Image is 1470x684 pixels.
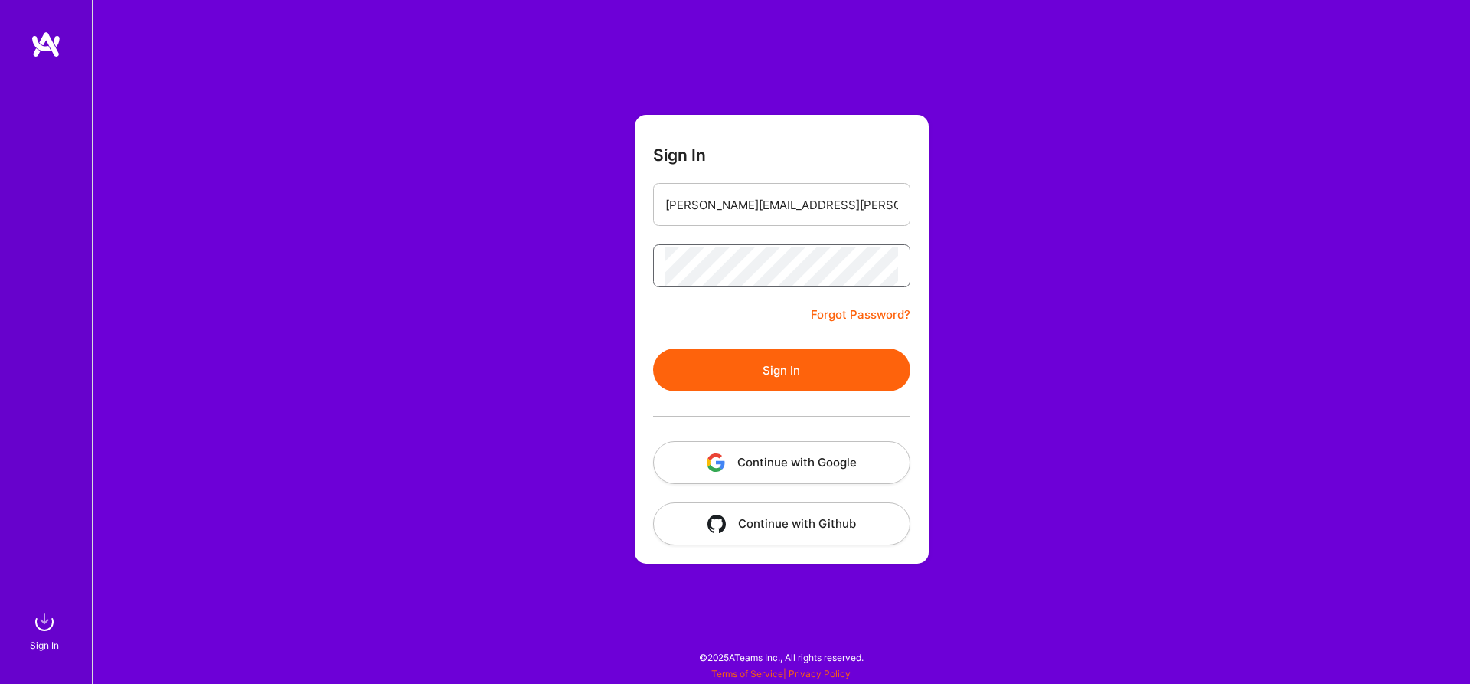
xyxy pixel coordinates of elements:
h3: Sign In [653,146,706,165]
img: icon [707,453,725,472]
a: Privacy Policy [789,668,851,679]
a: Forgot Password? [811,306,910,324]
img: sign in [29,607,60,637]
button: Sign In [653,349,910,391]
button: Continue with Google [653,441,910,484]
input: Email... [665,185,898,224]
button: Continue with Github [653,502,910,545]
span: | [711,668,851,679]
a: sign inSign In [32,607,60,653]
div: © 2025 ATeams Inc., All rights reserved. [92,638,1470,676]
a: Terms of Service [711,668,783,679]
img: icon [707,515,726,533]
div: Sign In [30,637,59,653]
img: logo [31,31,61,58]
